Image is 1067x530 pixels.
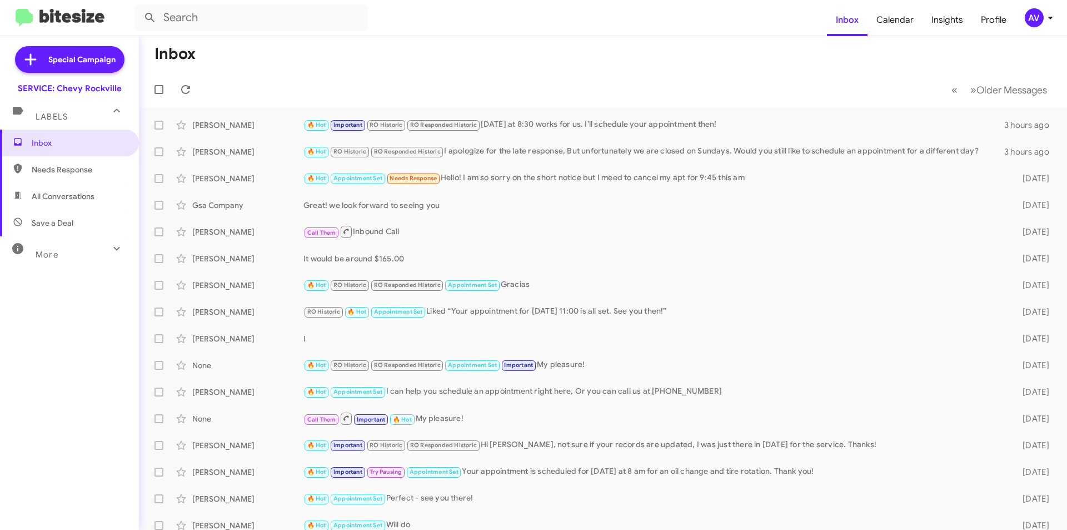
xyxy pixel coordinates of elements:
[1005,226,1058,237] div: [DATE]
[303,333,1005,344] div: I
[192,306,303,318] div: [PERSON_NAME]
[1005,440,1058,451] div: [DATE]
[357,416,386,423] span: Important
[303,359,1005,372] div: My pleasure!
[32,164,126,175] span: Needs Response
[307,495,326,502] span: 🔥 Hot
[827,4,867,36] a: Inbox
[945,78,964,101] button: Previous
[333,468,362,475] span: Important
[951,83,958,97] span: «
[15,46,124,73] a: Special Campaign
[333,121,362,128] span: Important
[1005,493,1058,504] div: [DATE]
[333,175,382,182] span: Appointment Set
[972,4,1015,36] a: Profile
[307,121,326,128] span: 🔥 Hot
[192,253,303,264] div: [PERSON_NAME]
[154,45,196,63] h1: Inbox
[307,175,326,182] span: 🔥 Hot
[1005,360,1058,371] div: [DATE]
[410,442,477,449] span: RO Responded Historic
[303,439,1005,452] div: Hi [PERSON_NAME], not sure if your records are updated, I was just there in [DATE] for the servic...
[1005,306,1058,318] div: [DATE]
[18,83,122,94] div: SERVICE: Chevy Rockville
[370,468,402,475] span: Try Pausing
[307,308,340,315] span: RO Historic
[347,308,366,315] span: 🔥 Hot
[192,120,303,131] div: [PERSON_NAME]
[1025,8,1044,27] div: AV
[1004,146,1058,157] div: 3 hours ago
[192,493,303,504] div: [PERSON_NAME]
[333,388,382,395] span: Appointment Set
[867,4,923,36] a: Calendar
[32,217,73,229] span: Save a Deal
[48,54,116,65] span: Special Campaign
[192,200,303,211] div: Gsa Company
[964,78,1054,101] button: Next
[448,281,497,289] span: Appointment Set
[192,146,303,157] div: [PERSON_NAME]
[192,173,303,184] div: [PERSON_NAME]
[307,361,326,369] span: 🔥 Hot
[333,281,366,289] span: RO Historic
[1005,253,1058,264] div: [DATE]
[390,175,437,182] span: Needs Response
[303,172,1005,185] div: Hello! I am so sorry on the short notice but I meed to cancel my apt for 9:45 this am
[192,440,303,451] div: [PERSON_NAME]
[192,333,303,344] div: [PERSON_NAME]
[923,4,972,36] a: Insights
[307,416,336,423] span: Call Them
[307,281,326,289] span: 🔥 Hot
[307,229,336,236] span: Call Them
[192,226,303,237] div: [PERSON_NAME]
[393,416,412,423] span: 🔥 Hot
[374,148,441,155] span: RO Responded Historic
[303,305,1005,318] div: Liked “Your appointment for [DATE] 11:00 is all set. See you then!”
[410,121,477,128] span: RO Responded Historic
[374,361,441,369] span: RO Responded Historic
[333,361,366,369] span: RO Historic
[370,442,402,449] span: RO Historic
[333,495,382,502] span: Appointment Set
[307,522,326,529] span: 🔥 Hot
[1005,200,1058,211] div: [DATE]
[192,413,303,424] div: None
[410,468,458,475] span: Appointment Set
[1005,413,1058,424] div: [DATE]
[1005,280,1058,291] div: [DATE]
[1005,333,1058,344] div: [DATE]
[303,118,1004,131] div: [DATE] at 8:30 works for us. I’ll schedule your appointment then!
[970,83,976,97] span: »
[303,225,1005,239] div: Inbound Call
[374,281,441,289] span: RO Responded Historic
[36,250,58,260] span: More
[303,253,1005,264] div: It would be around $165.00
[333,522,382,529] span: Appointment Set
[303,145,1004,158] div: I apologize for the late response, But unfortunately we are closed on Sundays. Would you still li...
[192,387,303,398] div: [PERSON_NAME]
[307,442,326,449] span: 🔥 Hot
[945,78,1054,101] nav: Page navigation example
[303,385,1005,398] div: I can help you schedule an appointment right here, Or you can call us at [PHONE_NUMBER]
[504,361,533,369] span: Important
[192,280,303,291] div: [PERSON_NAME]
[192,467,303,478] div: [PERSON_NAME]
[192,360,303,371] div: None
[1004,120,1058,131] div: 3 hours ago
[303,492,1005,505] div: Perfect - see you there!
[307,148,326,155] span: 🔥 Hot
[303,412,1005,425] div: My pleasure!
[448,361,497,369] span: Appointment Set
[303,465,1005,478] div: Your appointment is scheduled for [DATE] at 8 am for an oil change and tire rotation. Thank you!
[134,4,368,31] input: Search
[1005,467,1058,478] div: [DATE]
[370,121,402,128] span: RO Historic
[1015,8,1055,27] button: AV
[303,279,1005,291] div: Gracias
